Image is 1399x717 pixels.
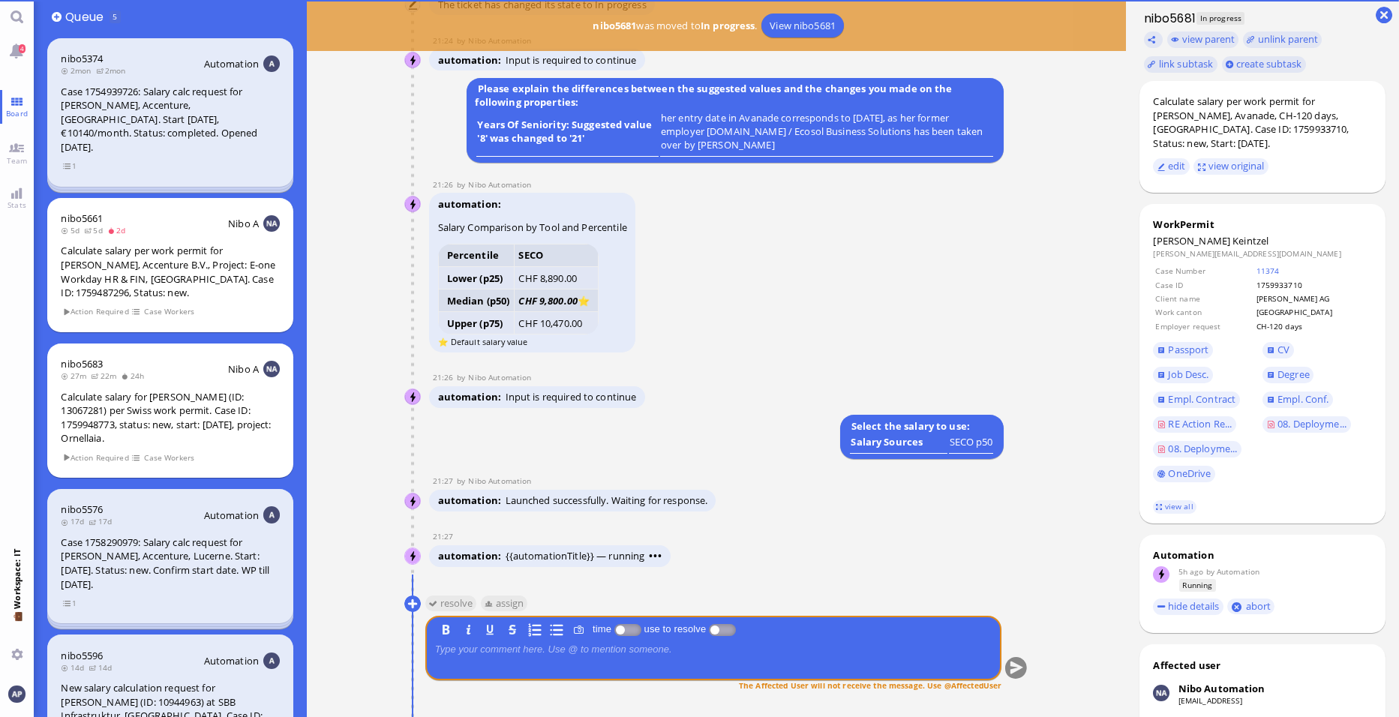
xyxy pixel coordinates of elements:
span: In progress [1196,12,1244,25]
span: 💼 Workspace: IT [11,609,23,643]
p-inputswitch: Log time spent [614,623,641,634]
button: I [460,621,476,637]
div: WorkPermit [1153,217,1371,231]
a: OneDrive [1153,466,1215,482]
span: [PERSON_NAME] [1153,234,1230,247]
img: Nibo Automation [405,493,422,510]
span: Action Required [62,451,130,464]
button: view parent [1167,31,1239,48]
span: view 1 items [62,160,77,172]
span: automation [438,549,506,562]
td: [GEOGRAPHIC_DATA] [1256,306,1370,318]
span: 17d [89,516,116,526]
img: Aut [263,55,280,72]
span: {{automationTitle}} — running [506,549,663,562]
button: resolve [425,595,477,611]
span: Empl. Conf. [1277,392,1328,406]
button: abort [1227,598,1274,614]
img: Nibo Automation [405,196,422,213]
span: automation@bluelakelegal.com [1217,566,1259,577]
td: Employer request [1154,320,1253,332]
span: 21:26 [433,372,457,382]
span: 21:26 [433,179,457,190]
span: 24h [121,370,149,381]
span: 14d [89,662,116,673]
a: view all [1153,500,1196,513]
div: Case 1758290979: Salary calc request for [PERSON_NAME], Accenture, Lucerne. Start: [DATE]. Status... [61,535,279,591]
span: nibo5683 [61,357,103,370]
span: 22m [91,370,121,381]
span: view 1 items [62,597,77,610]
span: nibo5661 [61,211,103,225]
button: create subtask [1222,56,1307,73]
span: Automation [204,57,259,70]
td: Years Of Seniority: Suggested value '8' was changed to '21' [476,110,658,157]
span: Input is required to continue [506,390,637,403]
span: 5 [113,11,117,22]
small: ⭐ Default salary value [438,336,528,347]
th: SECO [514,244,598,266]
span: 17d [61,516,89,526]
span: nibo5576 [61,502,103,516]
div: Automation [1153,548,1371,562]
strong: Lower (p25) [447,271,503,285]
div: Calculate salary per work permit for [PERSON_NAME], Accenture B.V., Project: E-one Workday HR & F... [61,244,279,299]
span: by [1206,566,1214,577]
span: Nibo A [228,362,259,376]
img: Aut [263,652,280,669]
span: Automation [204,508,259,522]
button: assign [481,595,528,611]
div: undefined [950,435,992,448]
span: • [658,549,662,562]
dd: [PERSON_NAME][EMAIL_ADDRESS][DOMAIN_NAME] [1153,248,1371,259]
a: View nibo5681 [761,13,844,37]
button: Copy ticket nibo5681 link to clipboard [1144,31,1163,48]
img: NA [263,215,280,232]
span: Case Workers [144,451,195,464]
img: Nibo Automation [405,52,422,69]
span: automation [438,197,506,211]
a: Empl. Contract [1153,391,1239,408]
span: link subtask [1159,57,1214,70]
span: Board [2,108,32,118]
button: B [438,621,455,637]
span: 5d [84,225,107,235]
td: [PERSON_NAME] AG [1256,292,1370,304]
span: automation@nibo.ai [468,475,531,486]
b: In progress [701,19,755,32]
a: nibo5374 [61,52,103,65]
span: Stats [4,199,30,210]
p-inputswitch: use to resolve [709,623,736,634]
a: Empl. Conf. [1262,391,1333,408]
span: by [457,372,469,382]
span: The Affected User will not receive the message. Use @AffectedUser [739,679,1001,690]
span: Empl. Contract [1168,392,1235,406]
label: time [590,623,615,634]
span: Automation [204,654,259,667]
span: automation@nibo.ai [468,179,531,190]
span: 5d [61,225,84,235]
a: nibo5596 [61,649,103,662]
span: Degree [1277,367,1310,381]
span: Keintzel [1232,234,1268,247]
td: CHF 8,890.00 [514,267,598,289]
button: U [482,621,499,637]
a: 11374 [1256,265,1280,276]
td: Salary Sources [850,434,947,454]
a: Passport [1153,342,1213,358]
runbook-parameter-view: her entry date in Avanade corresponds to [DATE], as her former employer [DOMAIN_NAME] / Ecosol Bu... [661,111,983,151]
td: Case Number [1154,265,1253,277]
b: Select the salary to use: [848,417,972,436]
span: 2mon [96,65,131,76]
span: 27m [61,370,91,381]
img: NA [263,361,280,377]
button: unlink parent [1243,31,1322,48]
span: 08. Deployme... [1168,442,1237,455]
span: 2mon [61,65,95,76]
span: automation@nibo.ai [468,372,531,382]
task-group-action-menu: link subtask [1144,56,1217,73]
button: hide details [1153,598,1223,615]
span: 14d [61,662,89,673]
